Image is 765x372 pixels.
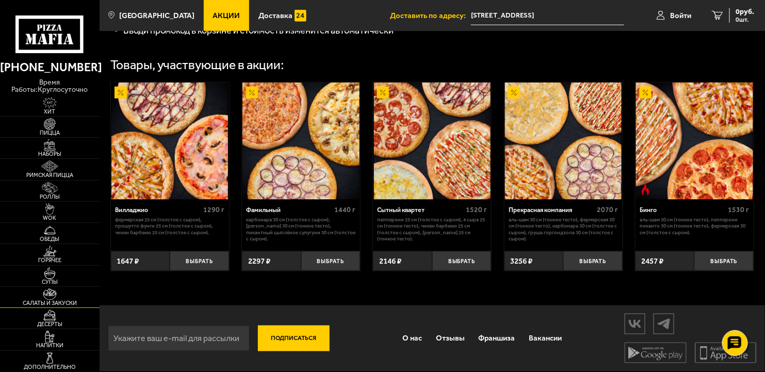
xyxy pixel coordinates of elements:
[396,326,429,351] a: О нас
[625,315,645,333] img: vk
[509,206,594,214] div: Прекрасная компания
[295,10,306,22] img: 15daf4d41897b9f0e9f617042186c801.svg
[432,251,492,271] button: Выбрать
[111,83,229,199] a: АкционныйВилладжио
[640,184,652,196] img: Острое блюдо
[379,256,401,266] span: 2146 ₽
[110,59,284,72] div: Товары, участвующие в акции:
[728,205,750,214] span: 1530 г
[170,251,229,271] button: Выбрать
[115,206,201,214] div: Вилладжио
[374,83,491,199] img: Сытный квартет
[115,217,224,236] p: Фермерская 25 см (толстое с сыром), Прошутто Фунги 25 см (толстое с сыром), Чикен Барбекю 25 см (...
[636,83,753,199] img: Бинго
[258,326,330,351] button: Подписаться
[694,251,754,271] button: Выбрать
[246,217,355,242] p: Карбонара 30 см (толстое с сыром), [PERSON_NAME] 30 см (тонкое тесто), Пикантный цыплёнок сулугун...
[377,87,389,99] img: Акционный
[111,83,228,199] img: Вилладжио
[640,217,749,236] p: Аль-Шам 30 см (тонкое тесто), Пепперони Пиканто 30 см (тонкое тесто), Фермерская 30 см (толстое с...
[736,8,755,15] span: 0 руб.
[301,251,361,271] button: Выбрать
[429,326,472,351] a: Отзывы
[335,205,356,214] span: 1440 г
[378,217,487,242] p: Пепперони 25 см (толстое с сыром), 4 сыра 25 см (тонкое тесто), Чикен Барбекю 25 см (толстое с сы...
[108,326,250,351] input: Укажите ваш e-mail для рассылки
[242,83,360,199] a: АкционныйФамильный
[654,315,674,333] img: tg
[242,83,359,199] img: Фамильный
[640,206,725,214] div: Бинго
[390,12,471,20] span: Доставить по адресу:
[117,256,139,266] span: 1647 ₽
[258,12,292,20] span: Доставка
[378,206,463,214] div: Сытный квартет
[522,326,569,351] a: Вакансии
[508,87,520,99] img: Акционный
[636,83,754,199] a: АкционныйОстрое блюдоБинго
[466,205,487,214] span: 1520 г
[640,87,652,99] img: Акционный
[505,83,622,199] img: Прекрасная компания
[563,251,623,271] button: Выбрать
[471,6,624,25] input: Ваш адрес доставки
[119,12,194,20] span: [GEOGRAPHIC_DATA]
[510,256,532,266] span: 3256 ₽
[597,205,618,214] span: 2070 г
[246,87,258,99] img: Акционный
[736,17,755,23] span: 0 шт.
[509,217,618,242] p: Аль-Шам 30 см (тонкое тесто), Фермерская 30 см (тонкое тесто), Карбонара 30 см (толстое с сыром),...
[248,256,270,266] span: 2297 ₽
[203,205,224,214] span: 1290 г
[213,12,240,20] span: Акции
[373,83,491,199] a: АкционныйСытный квартет
[246,206,332,214] div: Фамильный
[671,12,692,20] span: Войти
[642,256,664,266] span: 2457 ₽
[471,326,522,351] a: Франшиза
[115,87,126,99] img: Акционный
[504,83,623,199] a: АкционныйПрекрасная компания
